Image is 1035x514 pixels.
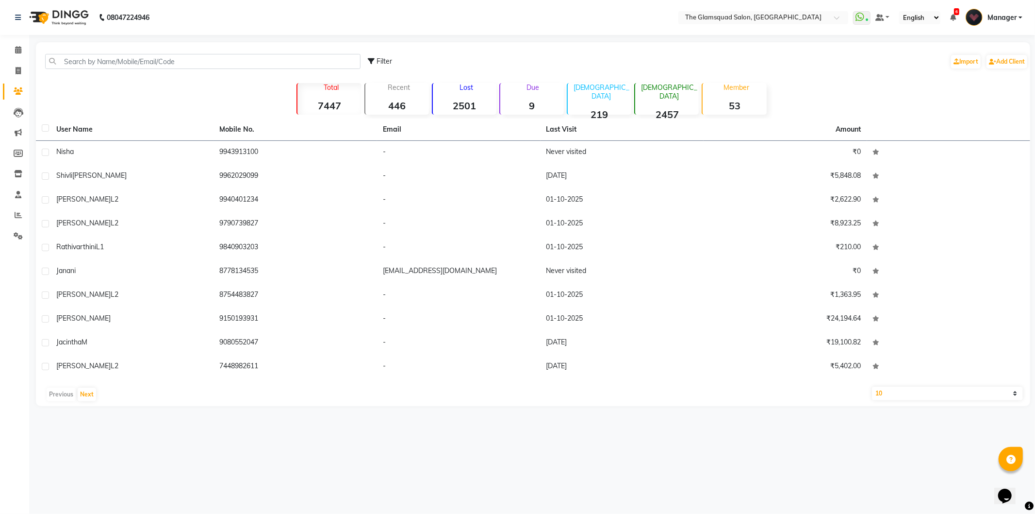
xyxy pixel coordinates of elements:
span: Shivli [56,171,72,180]
p: [DEMOGRAPHIC_DATA] [572,83,631,101]
td: - [377,355,541,379]
b: 08047224946 [107,4,149,31]
img: logo [25,4,91,31]
td: 9962029099 [214,165,378,188]
td: - [377,308,541,331]
td: 9840903203 [214,236,378,260]
span: [PERSON_NAME] [56,314,111,323]
td: 9943913100 [214,141,378,165]
td: 7448982611 [214,355,378,379]
td: 01-10-2025 [541,212,704,236]
th: Email [377,119,541,141]
strong: 446 [365,100,429,112]
span: [PERSON_NAME] [56,195,111,204]
p: Member [706,83,766,92]
p: Recent [369,83,429,92]
span: Manager [987,13,1017,23]
span: L2 [111,290,118,299]
td: [DATE] [541,355,704,379]
span: 6 [954,8,959,15]
a: 6 [950,13,956,22]
td: - [377,284,541,308]
td: 8778134535 [214,260,378,284]
td: [DATE] [541,331,704,355]
td: ₹5,848.08 [704,165,867,188]
td: - [377,188,541,212]
img: Manager [966,9,983,26]
td: 9790739827 [214,212,378,236]
p: Due [502,83,564,92]
td: 9940401234 [214,188,378,212]
td: - [377,236,541,260]
th: Mobile No. [214,119,378,141]
td: - [377,331,541,355]
span: Filter [377,57,392,66]
strong: 219 [568,108,631,120]
td: ₹1,363.95 [704,284,867,308]
span: [PERSON_NAME] [72,171,127,180]
td: Never visited [541,141,704,165]
span: L2 [111,195,118,204]
span: Rathivarthini [56,242,96,251]
td: ₹8,923.25 [704,212,867,236]
span: L2 [111,361,118,370]
p: Lost [437,83,496,92]
strong: 9 [500,100,564,112]
td: - [377,165,541,188]
td: 01-10-2025 [541,308,704,331]
td: - [377,212,541,236]
span: Janani [56,266,76,275]
td: [DATE] [541,165,704,188]
span: [PERSON_NAME] [56,290,111,299]
strong: 2501 [433,100,496,112]
td: ₹0 [704,260,867,284]
a: Import [951,55,981,69]
td: ₹5,402.00 [704,355,867,379]
span: [PERSON_NAME] [56,361,111,370]
th: User Name [50,119,214,141]
span: L1 [96,242,104,251]
td: Never visited [541,260,704,284]
td: - [377,141,541,165]
strong: 7447 [297,100,361,112]
iframe: chat widget [994,475,1025,504]
span: L2 [111,219,118,227]
td: ₹19,100.82 [704,331,867,355]
th: Last Visit [541,119,704,141]
td: 01-10-2025 [541,284,704,308]
strong: 2457 [635,108,699,120]
th: Amount [830,119,867,140]
td: 8754483827 [214,284,378,308]
input: Search by Name/Mobile/Email/Code [45,54,361,69]
td: 01-10-2025 [541,236,704,260]
td: 01-10-2025 [541,188,704,212]
td: [EMAIL_ADDRESS][DOMAIN_NAME] [377,260,541,284]
p: [DEMOGRAPHIC_DATA] [639,83,699,101]
span: Nisha [56,147,74,156]
td: ₹2,622.90 [704,188,867,212]
td: ₹0 [704,141,867,165]
span: [PERSON_NAME] [56,219,111,227]
a: Add Client [986,55,1027,69]
td: ₹24,194.64 [704,308,867,331]
strong: 53 [703,100,766,112]
button: Next [78,388,96,401]
td: 9150193931 [214,308,378,331]
td: 9080552047 [214,331,378,355]
span: M [82,338,87,346]
td: ₹210.00 [704,236,867,260]
p: Total [301,83,361,92]
span: Jacintha [56,338,82,346]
